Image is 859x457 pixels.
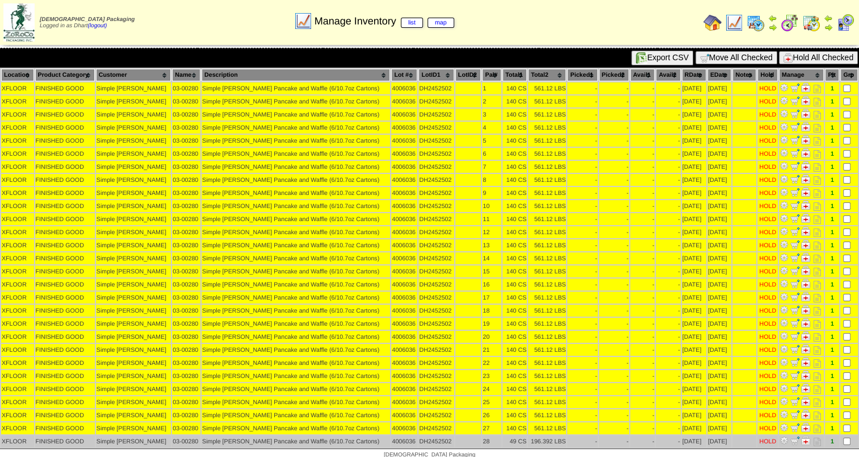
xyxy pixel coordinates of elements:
[401,18,423,28] a: list
[630,187,655,199] td: -
[202,82,390,94] td: Simple [PERSON_NAME] Pancake and Waffle (6/10.7oz Cartons)
[96,174,171,186] td: Simple [PERSON_NAME]
[1,148,34,160] td: XFLOOR
[682,95,706,107] td: [DATE]
[1,109,34,121] td: XFLOOR
[35,187,95,199] td: FINISHED GOOD
[391,109,417,121] td: 4006036
[826,164,839,171] div: 1
[790,227,799,236] img: Move
[172,135,200,147] td: 03-00280
[418,95,454,107] td: DH2452502
[790,292,799,301] img: Move
[630,174,655,186] td: -
[682,174,706,186] td: [DATE]
[88,23,107,29] a: (logout)
[801,331,810,340] img: Manage Hold
[790,331,799,340] img: Move
[707,69,732,81] th: EDate
[801,135,810,144] img: Manage Hold
[482,187,501,199] td: 9
[790,240,799,249] img: Move
[801,227,810,236] img: Manage Hold
[599,82,629,94] td: -
[801,188,810,197] img: Manage Hold
[780,214,789,223] img: Adjust
[790,188,799,197] img: Move
[391,122,417,134] td: 4006036
[391,187,417,199] td: 4006036
[801,384,810,393] img: Manage Hold
[567,122,597,134] td: -
[801,83,810,92] img: Manage Hold
[682,109,706,121] td: [DATE]
[202,135,390,147] td: Simple [PERSON_NAME] Pancake and Waffle (6/10.7oz Cartons)
[801,397,810,406] img: Manage Hold
[780,83,789,92] img: Adjust
[779,51,858,64] button: Hold All Checked
[814,150,821,159] i: Note
[801,175,810,184] img: Manage Hold
[482,122,501,134] td: 4
[707,148,732,160] td: [DATE]
[682,187,706,199] td: [DATE]
[172,109,200,121] td: 03-00280
[801,201,810,210] img: Manage Hold
[826,151,839,157] div: 1
[391,148,417,160] td: 4006036
[780,410,789,419] img: Adjust
[35,161,95,173] td: FINISHED GOOD
[790,305,799,314] img: Move
[567,187,597,199] td: -
[707,95,732,107] td: [DATE]
[826,98,839,105] div: 1
[801,436,810,445] img: Manage Hold
[682,82,706,94] td: [DATE]
[35,69,95,81] th: Product Category
[790,109,799,118] img: Move
[35,95,95,107] td: FINISHED GOOD
[630,109,655,121] td: -
[814,98,821,106] i: Note
[202,95,390,107] td: Simple [PERSON_NAME] Pancake and Waffle (6/10.7oz Cartons)
[418,135,454,147] td: DH2452502
[759,98,776,105] div: HOLD
[759,124,776,131] div: HOLD
[768,23,777,32] img: arrowright.gif
[455,69,481,81] th: LotID2
[780,423,789,432] img: Adjust
[1,174,34,186] td: XFLOOR
[202,148,390,160] td: Simple [PERSON_NAME] Pancake and Waffle (6/10.7oz Cartons)
[780,240,789,249] img: Adjust
[790,83,799,92] img: Move
[801,214,810,223] img: Manage Hold
[599,174,629,186] td: -
[790,175,799,184] img: Move
[790,253,799,262] img: Move
[780,292,789,301] img: Adjust
[801,240,810,249] img: Manage Hold
[759,138,776,144] div: HOLD
[790,371,799,380] img: Move
[1,69,34,81] th: Location
[528,161,566,173] td: 561.12 LBS
[780,384,789,393] img: Adjust
[502,187,527,199] td: 140 CS
[40,16,135,23] span: [DEMOGRAPHIC_DATA] Packaging
[801,371,810,380] img: Manage Hold
[656,161,680,173] td: -
[790,201,799,210] img: Move
[780,344,789,354] img: Adjust
[172,122,200,134] td: 03-00280
[783,53,793,63] img: hold.gif
[482,82,501,94] td: 1
[725,14,743,32] img: line_graph.gif
[790,266,799,275] img: Move
[418,174,454,186] td: DH2452502
[630,69,655,81] th: Avail1
[418,122,454,134] td: DH2452502
[599,135,629,147] td: -
[801,253,810,262] img: Manage Hold
[707,174,732,186] td: [DATE]
[567,69,597,81] th: Picked1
